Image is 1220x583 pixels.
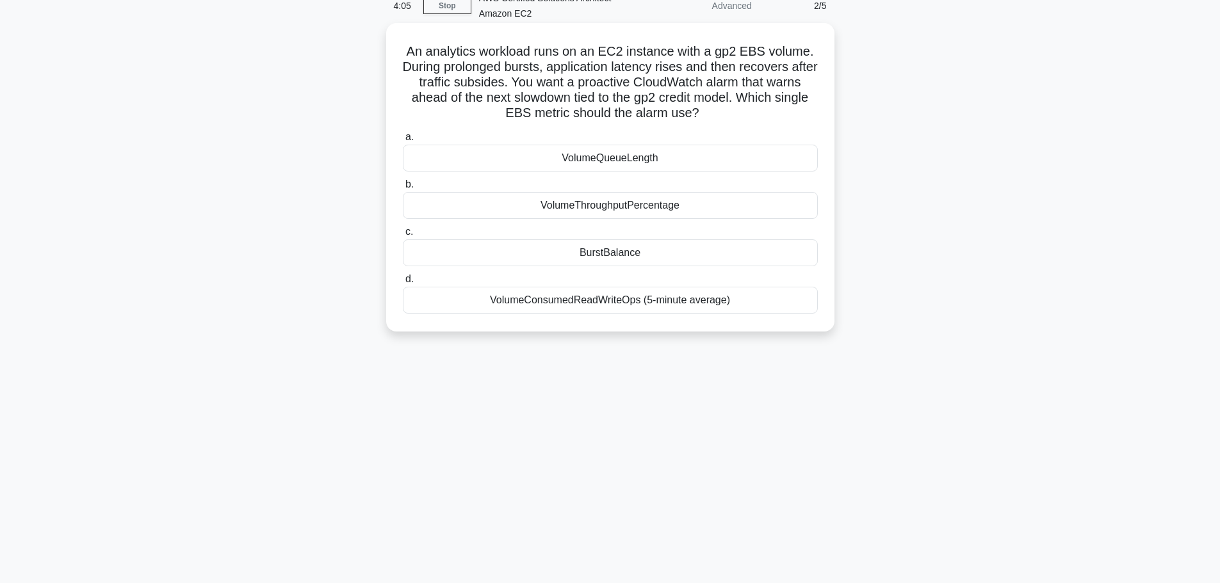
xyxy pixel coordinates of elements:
[403,239,818,266] div: BurstBalance
[405,226,413,237] span: c.
[405,131,414,142] span: a.
[405,179,414,189] span: b.
[403,287,818,314] div: VolumeConsumedReadWriteOps (5-minute average)
[405,273,414,284] span: d.
[403,192,818,219] div: VolumeThroughputPercentage
[403,145,818,172] div: VolumeQueueLength
[402,44,819,122] h5: An analytics workload runs on an EC2 instance with a gp2 EBS volume. During prolonged bursts, app...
